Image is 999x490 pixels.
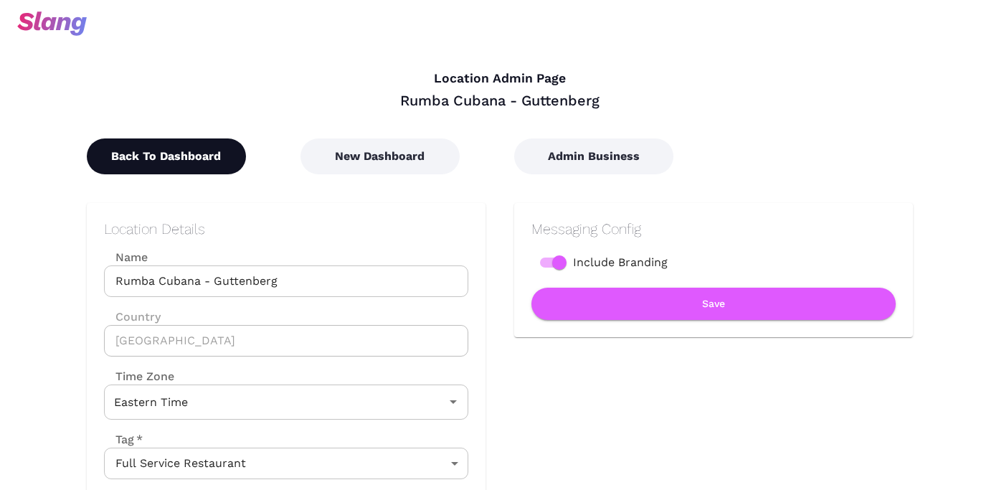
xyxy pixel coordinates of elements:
[104,308,468,325] label: Country
[17,11,87,36] img: svg+xml;base64,PHN2ZyB3aWR0aD0iOTciIGhlaWdodD0iMzQiIHZpZXdCb3g9IjAgMCA5NyAzNCIgZmlsbD0ibm9uZSIgeG...
[104,448,468,479] div: Full Service Restaurant
[443,392,463,412] button: Open
[300,149,460,163] a: New Dashboard
[514,138,673,174] button: Admin Business
[87,71,913,87] h4: Location Admin Page
[531,288,896,320] button: Save
[104,249,468,265] label: Name
[514,149,673,163] a: Admin Business
[573,254,668,271] span: Include Branding
[87,149,246,163] a: Back To Dashboard
[300,138,460,174] button: New Dashboard
[104,368,468,385] label: Time Zone
[87,91,913,110] div: Rumba Cubana - Guttenberg
[104,431,143,448] label: Tag
[531,220,896,237] h2: Messaging Config
[87,138,246,174] button: Back To Dashboard
[104,220,468,237] h2: Location Details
